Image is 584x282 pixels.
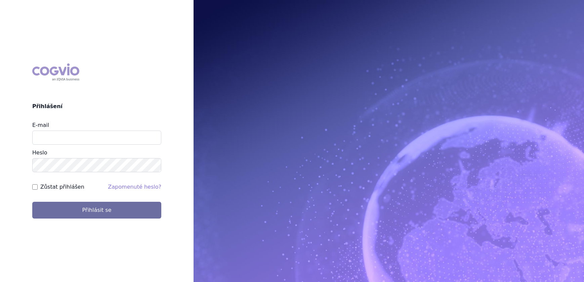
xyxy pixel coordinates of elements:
[32,102,161,110] h2: Přihlášení
[32,63,79,81] div: COGVIO
[32,202,161,219] button: Přihlásit se
[32,149,47,156] label: Heslo
[40,183,84,191] label: Zůstat přihlášen
[108,184,161,190] a: Zapomenuté heslo?
[32,122,49,128] label: E-mail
